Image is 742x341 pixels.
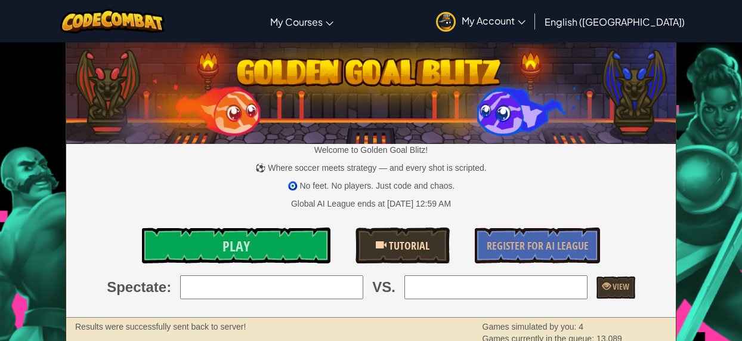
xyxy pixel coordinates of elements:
span: Spectate [107,277,166,297]
span: View [611,281,629,292]
span: Games simulated by you: [483,322,579,331]
div: Global AI League ends at [DATE] 12:59 AM [291,198,451,210]
img: avatar [436,12,456,32]
strong: Results were successfully sent back to server! [75,322,246,331]
span: English ([GEOGRAPHIC_DATA]) [545,16,685,28]
img: CodeCombat logo [60,9,165,33]
p: 🧿 No feet. No players. Just code and chaos. [66,180,676,192]
a: Register for AI League [475,228,600,263]
span: 4 [579,322,583,331]
span: My Courses [270,16,323,28]
span: : [166,277,171,297]
span: Play [222,236,250,256]
a: Tutorial [355,228,450,263]
a: My Account [430,2,531,40]
p: ⚽ Where soccer meets strategy — and every shot is scripted. [66,162,676,174]
a: My Courses [264,5,339,38]
img: Golden Goal [66,38,676,144]
span: My Account [462,14,525,27]
a: English ([GEOGRAPHIC_DATA]) [539,5,691,38]
p: Welcome to Golden Goal Blitz! [66,144,676,156]
span: Tutorial [387,238,429,253]
span: VS. [372,277,395,297]
span: Register for AI League [487,238,589,253]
